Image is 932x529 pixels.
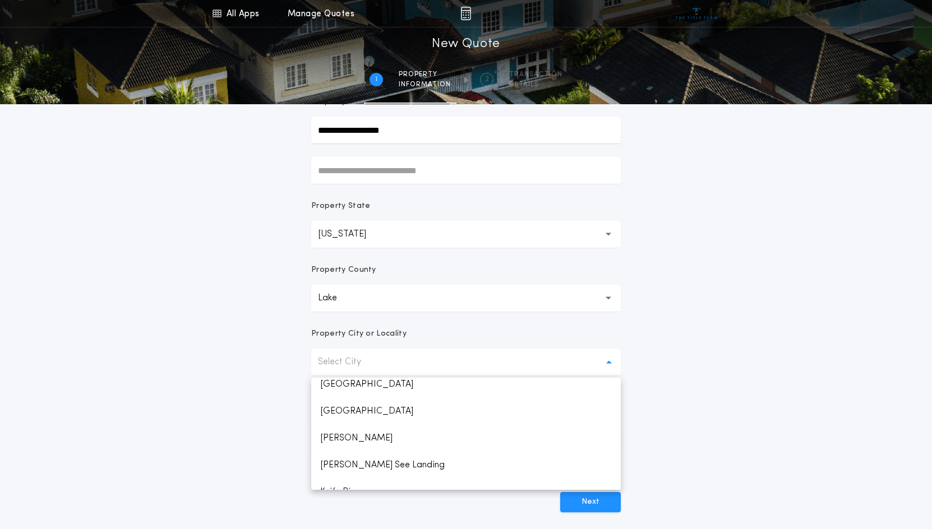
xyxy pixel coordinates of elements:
p: Property County [311,264,376,276]
button: Next [560,492,621,512]
button: Select City [311,349,621,375]
span: details [509,80,562,89]
p: [PERSON_NAME] [311,425,621,452]
h2: 1 [375,75,377,84]
img: img [460,7,471,20]
span: Transaction [509,70,562,79]
h2: 2 [485,75,489,84]
p: Property City or Locality [311,328,407,340]
p: Property State [311,201,370,212]
img: vs-icon [676,8,718,19]
ul: Select City [311,378,621,490]
p: Lake [318,291,355,305]
span: Property [399,70,451,79]
p: Knife River [311,479,621,505]
p: [GEOGRAPHIC_DATA] [311,398,621,425]
button: Lake [311,285,621,312]
h1: New Quote [432,35,500,53]
span: information [399,80,451,89]
p: [GEOGRAPHIC_DATA] [311,371,621,398]
p: [PERSON_NAME] See Landing [311,452,621,479]
p: [US_STATE] [318,228,384,241]
button: [US_STATE] [311,221,621,248]
p: Select City [318,355,379,369]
